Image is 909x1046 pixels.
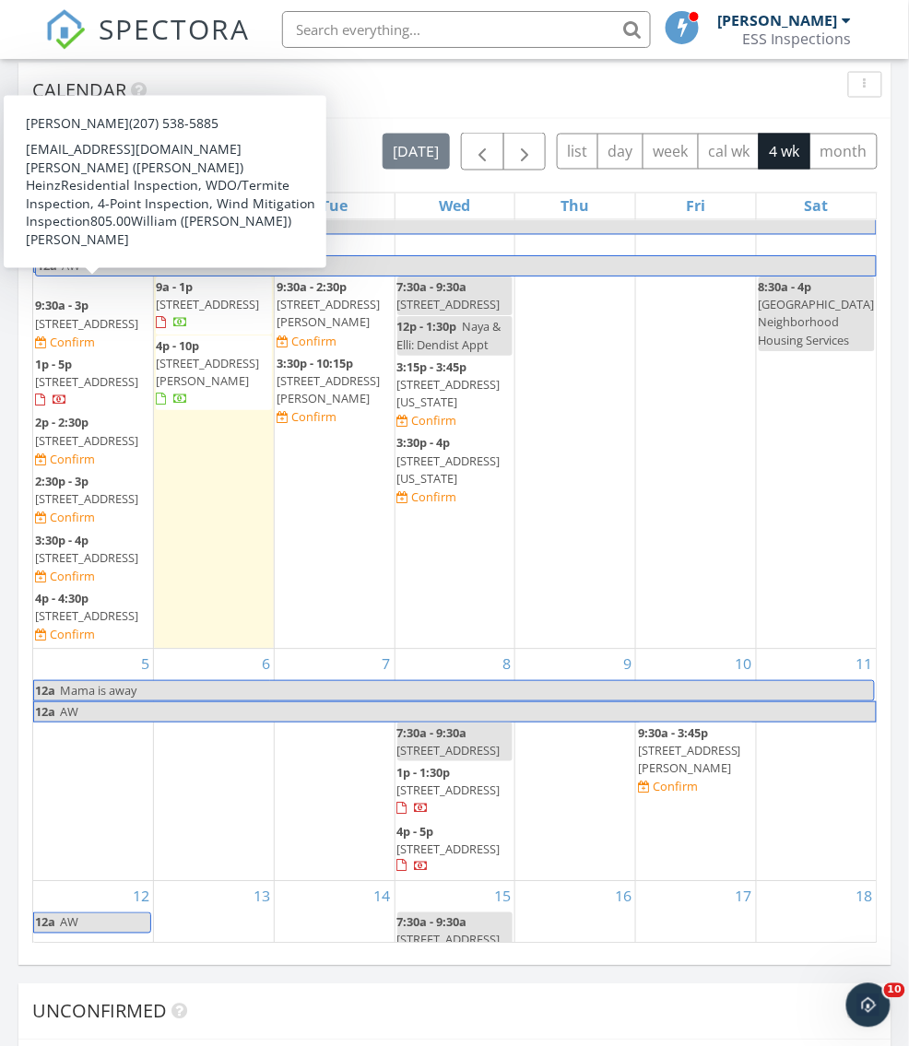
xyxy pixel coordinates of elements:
[515,882,636,955] td: Go to October 16, 2025
[277,356,380,407] a: 3:30p - 10:15p [STREET_ADDRESS][PERSON_NAME]
[137,650,153,679] a: Go to October 5, 2025
[277,356,353,372] span: 3:30p - 10:15p
[34,914,56,934] span: 12a
[35,531,151,589] a: 3:30p - 4p [STREET_ADDRESS] Confirm
[515,182,636,649] td: Go to October 2, 2025
[397,413,457,430] a: Confirm
[45,25,250,64] a: SPECTORA
[35,550,138,567] span: [STREET_ADDRESS]
[759,279,812,296] span: 8:30a - 4p
[277,277,393,353] a: 9:30a - 2:30p [STREET_ADDRESS][PERSON_NAME] Confirm
[397,489,457,507] a: Confirm
[412,414,457,429] div: Confirm
[397,377,501,411] span: [STREET_ADDRESS][US_STATE]
[277,354,393,429] a: 3:30p - 10:15p [STREET_ADDRESS][PERSON_NAME] Confirm
[76,194,112,219] a: Sunday
[435,194,474,219] a: Wednesday
[743,29,852,48] div: ESS Inspections
[62,258,80,275] span: AW
[35,474,89,490] span: 2:30p - 3p
[32,77,126,102] span: Calendar
[884,983,905,998] span: 10
[397,824,501,876] a: 4p - 5p [STREET_ADDRESS]
[291,410,336,425] div: Confirm
[397,765,451,782] span: 1p - 1:30p
[499,650,514,679] a: Go to October 8, 2025
[32,999,167,1024] span: Unconfirmed
[557,134,598,170] button: list
[846,983,891,1028] iframe: Intercom live chat
[35,298,89,314] span: 9:30a - 3p
[154,649,275,881] td: Go to October 6, 2025
[50,570,95,584] div: Confirm
[317,194,351,219] a: Tuesday
[277,373,380,407] span: [STREET_ADDRESS][PERSON_NAME]
[718,11,838,29] div: [PERSON_NAME]
[682,194,709,219] a: Friday
[156,356,259,390] span: [STREET_ADDRESS][PERSON_NAME]
[759,134,810,170] button: 4 wk
[397,765,501,817] a: 1p - 1:30p [STREET_ADDRESS]
[638,723,754,799] a: 9:30a - 3:45p [STREET_ADDRESS][PERSON_NAME] Confirm
[853,650,877,679] a: Go to October 11, 2025
[756,882,877,955] td: Go to October 18, 2025
[35,316,138,333] span: [STREET_ADDRESS]
[515,649,636,881] td: Go to October 9, 2025
[34,682,56,701] span: 12a
[50,335,95,350] div: Confirm
[597,134,643,170] button: day
[35,591,89,607] span: 4p - 4:30p
[156,279,193,296] span: 9a - 1p
[33,649,154,881] td: Go to October 5, 2025
[156,297,259,313] span: [STREET_ADDRESS]
[277,279,380,331] a: 9:30a - 2:30p [STREET_ADDRESS][PERSON_NAME]
[620,650,635,679] a: Go to October 9, 2025
[156,338,199,355] span: 4p - 10p
[35,357,138,408] a: 1p - 5p [STREET_ADDRESS]
[54,237,148,271] span: [PERSON_NAME] is Away
[503,133,547,170] button: Next
[258,650,274,679] a: Go to October 6, 2025
[35,296,151,354] a: 9:30a - 3p [STREET_ADDRESS] Confirm
[397,822,514,880] a: 4p - 5p [STREET_ADDRESS]
[50,511,95,525] div: Confirm
[277,279,347,296] span: 9:30a - 2:30p
[35,355,151,413] a: 1p - 5p [STREET_ADDRESS]
[397,824,434,840] span: 4p - 5p
[395,882,515,955] td: Go to October 15, 2025
[129,882,153,911] a: Go to October 12, 2025
[35,569,95,586] a: Confirm
[277,297,380,331] span: [STREET_ADDRESS][PERSON_NAME]
[732,650,756,679] a: Go to October 10, 2025
[35,452,95,469] a: Confirm
[35,472,151,530] a: 2:30p - 3p [STREET_ADDRESS] Confirm
[33,182,154,649] td: Go to September 28, 2025
[274,649,395,881] td: Go to October 7, 2025
[60,704,78,721] span: AW
[35,510,95,527] a: Confirm
[250,882,274,911] a: Go to October 13, 2025
[756,182,877,649] td: Go to October 4, 2025
[371,882,395,911] a: Go to October 14, 2025
[643,134,699,170] button: week
[638,779,698,796] a: Confirm
[194,194,234,219] a: Monday
[156,338,259,408] a: 4p - 10p [STREET_ADDRESS][PERSON_NAME]
[156,336,272,412] a: 4p - 10p [STREET_ADDRESS][PERSON_NAME]
[35,627,95,644] a: Confirm
[274,882,395,955] td: Go to October 14, 2025
[277,334,336,351] a: Confirm
[35,533,138,567] a: 3:30p - 4p [STREET_ADDRESS]
[395,649,515,881] td: Go to October 8, 2025
[653,780,698,794] div: Confirm
[397,319,457,335] span: 12p - 1:30p
[282,11,651,48] input: Search everything...
[50,628,95,642] div: Confirm
[60,216,136,232] span: Mama is away
[60,915,78,932] span: AW
[35,491,138,508] span: [STREET_ADDRESS]
[397,725,467,742] span: 7:30a - 9:30a
[154,882,275,955] td: Go to October 13, 2025
[397,435,451,452] span: 3:30p - 4p
[397,319,502,353] span: Naya & Elli: Dendist Appt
